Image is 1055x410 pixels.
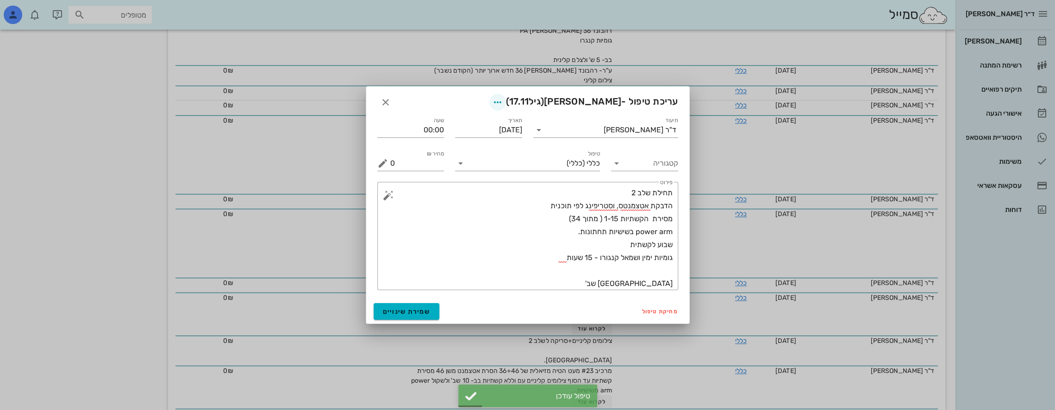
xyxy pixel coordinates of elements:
label: פירוט [660,179,673,186]
span: עריכת טיפול - [489,94,678,111]
label: טיפול [588,150,600,157]
span: שמירת שינויים [383,308,431,316]
label: תאריך [507,117,522,124]
div: תיעודד"ר [PERSON_NAME] [533,123,678,137]
div: טיפול עודכן [481,391,590,400]
span: (כללי) [567,159,585,168]
label: תיעוד [665,117,678,124]
label: מחיר ₪ [427,150,444,157]
span: מחיקת טיפול [642,308,678,315]
div: ד"ר [PERSON_NAME] [604,126,676,134]
span: 17.11 [509,96,529,107]
span: [PERSON_NAME] [544,96,621,107]
button: מחיקת טיפול [638,305,682,318]
label: שעה [434,117,444,124]
span: (גיל ) [506,96,544,107]
button: שמירת שינויים [374,303,440,320]
button: מחיר ₪ appended action [377,158,388,169]
span: כללי [587,159,600,168]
